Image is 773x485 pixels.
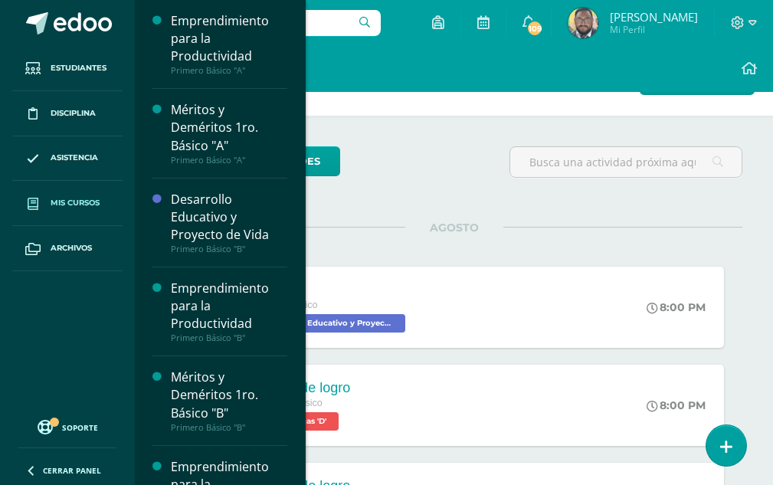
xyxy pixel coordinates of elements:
div: Primero Básico "B" [171,333,287,343]
a: Desarrollo Educativo y Proyecto de VidaPrimero Básico "B" [171,191,287,254]
div: Emprendimiento para la Productividad [171,280,287,333]
a: Emprendimiento para la ProductividadPrimero Básico "A" [171,12,287,76]
a: Emprendimiento para la ProductividadPrimero Básico "B" [171,280,287,343]
span: Desarrollo Educativo y Proyecto de Vida 'B' [252,314,405,333]
img: bed464ecf211d7b12cd6e304ab9921a6.png [568,8,598,38]
span: 109 [526,20,543,37]
span: Disciplina [51,107,96,120]
a: Mis cursos [12,181,123,226]
div: Emprendimiento para la Productividad [171,12,287,65]
div: Primero Básico "A" [171,155,287,165]
a: Disciplina [12,91,123,136]
a: Asistencia [12,136,123,182]
div: 8:00 PM [647,398,706,412]
span: Cerrar panel [43,465,101,476]
a: Estudiantes [12,46,123,91]
span: AGOSTO [405,221,503,234]
a: Soporte [18,416,116,437]
span: Soporte [62,422,98,433]
span: Mis cursos [51,197,100,209]
div: Méritos y Deméritos 1ro. Básico "B" [171,369,287,421]
span: Archivos [51,242,92,254]
a: Archivos [12,226,123,271]
div: Primero Básico "B" [171,244,287,254]
span: Asistencia [51,152,98,164]
div: Guía 3 [252,282,409,298]
span: [PERSON_NAME] [610,9,698,25]
a: Méritos y Deméritos 1ro. Básico "B"Primero Básico "B" [171,369,287,432]
a: Méritos y Deméritos 1ro. Básico "A"Primero Básico "A" [171,101,287,165]
span: Estudiantes [51,62,106,74]
div: Desarrollo Educativo y Proyecto de Vida [171,191,287,244]
input: Busca una actividad próxima aquí... [510,147,742,177]
span: Mi Perfil [610,23,698,36]
div: Primero Básico "B" [171,422,287,433]
div: 8:00 PM [647,300,706,314]
div: Primero Básico "A" [171,65,287,76]
div: Méritos y Deméritos 1ro. Básico "A" [171,101,287,154]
